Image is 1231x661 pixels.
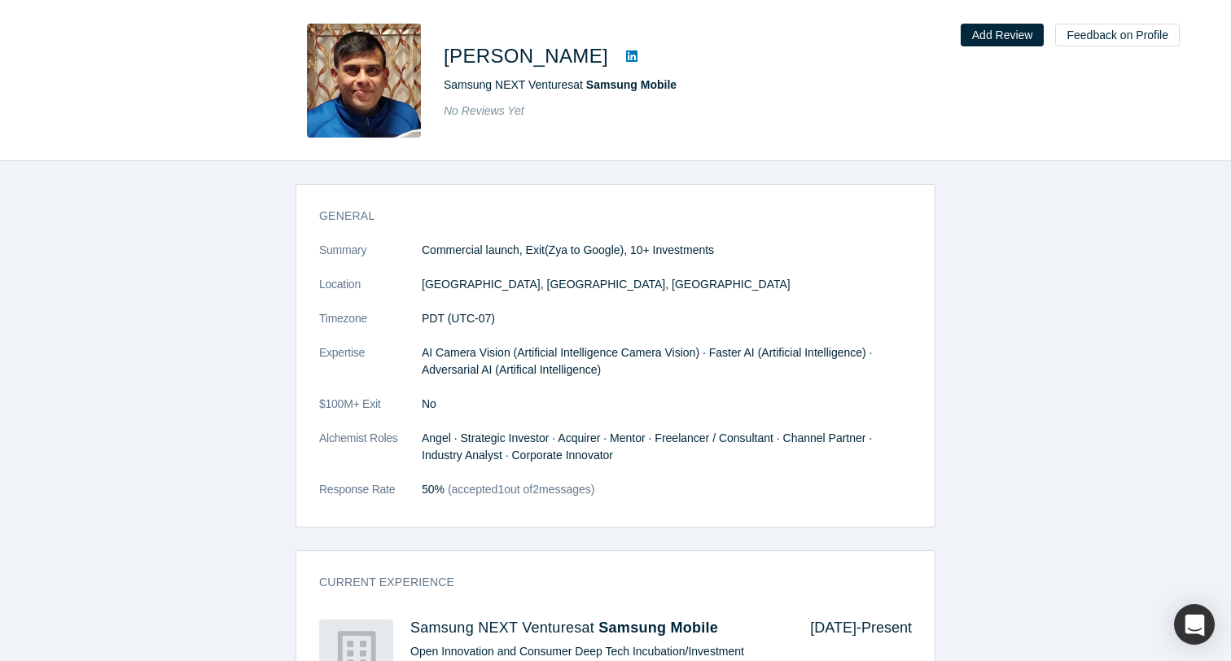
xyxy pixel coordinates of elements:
dd: [GEOGRAPHIC_DATA], [GEOGRAPHIC_DATA], [GEOGRAPHIC_DATA] [422,276,912,293]
dt: Location [319,276,422,310]
span: AI Camera Vision (Artificial Intelligence Camera Vision) · Faster AI (Artificial Intelligence) · ... [422,346,872,376]
a: Samsung Mobile [598,619,718,636]
dt: $100M+ Exit [319,396,422,430]
h3: General [319,208,889,225]
dt: Summary [319,242,422,276]
dd: Angel · Strategic Investor · Acquirer · Mentor · Freelancer / Consultant · Channel Partner · Indu... [422,430,912,464]
img: Vinod Joseph's Profile Image [307,24,421,138]
span: No Reviews Yet [444,104,524,117]
h1: [PERSON_NAME] [444,42,608,71]
dd: No [422,396,912,413]
span: 50% [422,483,445,496]
h4: Samsung NEXT Ventures at [410,619,787,637]
dt: Alchemist Roles [319,430,422,481]
dt: Response Rate [319,481,422,515]
dd: PDT (UTC-07) [422,310,912,327]
p: Commercial launch, Exit(Zya to Google), 10+ Investments [422,242,912,259]
button: Add Review [961,24,1045,46]
p: Open Innovation and Consumer Deep Tech Incubation/Investment [410,643,787,660]
a: Samsung Mobile [586,78,677,91]
button: Feedback on Profile [1055,24,1180,46]
span: Samsung NEXT Ventures at [444,78,677,91]
dt: Timezone [319,310,422,344]
h3: Current Experience [319,574,889,591]
span: (accepted 1 out of 2 messages) [445,483,594,496]
dt: Expertise [319,344,422,396]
